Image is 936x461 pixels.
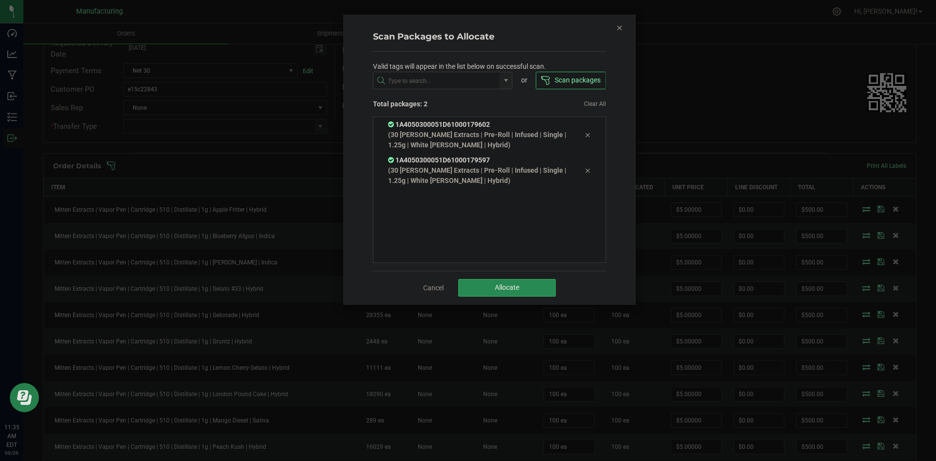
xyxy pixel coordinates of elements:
[577,129,598,140] div: Remove tag
[373,99,489,109] span: Total packages: 2
[388,156,395,164] span: In Sync
[536,72,605,89] button: Scan packages
[388,156,490,164] span: 1A4050300051D61000179597
[388,120,490,128] span: 1A4050300051D61000179602
[373,31,606,43] h4: Scan Packages to Allocate
[373,61,546,72] span: Valid tags will appear in the list below on successful scan.
[10,383,39,412] iframe: Resource center
[388,165,570,186] p: (30 [PERSON_NAME] Extracts | Pre-Roll | Infused | Single | 1.25g | White [PERSON_NAME] | Hybrid)
[373,72,500,90] input: NO DATA FOUND
[458,279,556,297] button: Allocate
[577,164,598,176] div: Remove tag
[584,100,606,108] a: Clear All
[388,120,395,128] span: In Sync
[495,283,519,291] span: Allocate
[423,283,444,293] a: Cancel
[616,21,623,33] button: Close
[388,130,570,150] p: (30 [PERSON_NAME] Extracts | Pre-Roll | Infused | Single | 1.25g | White [PERSON_NAME] | Hybrid)
[512,75,536,85] div: or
